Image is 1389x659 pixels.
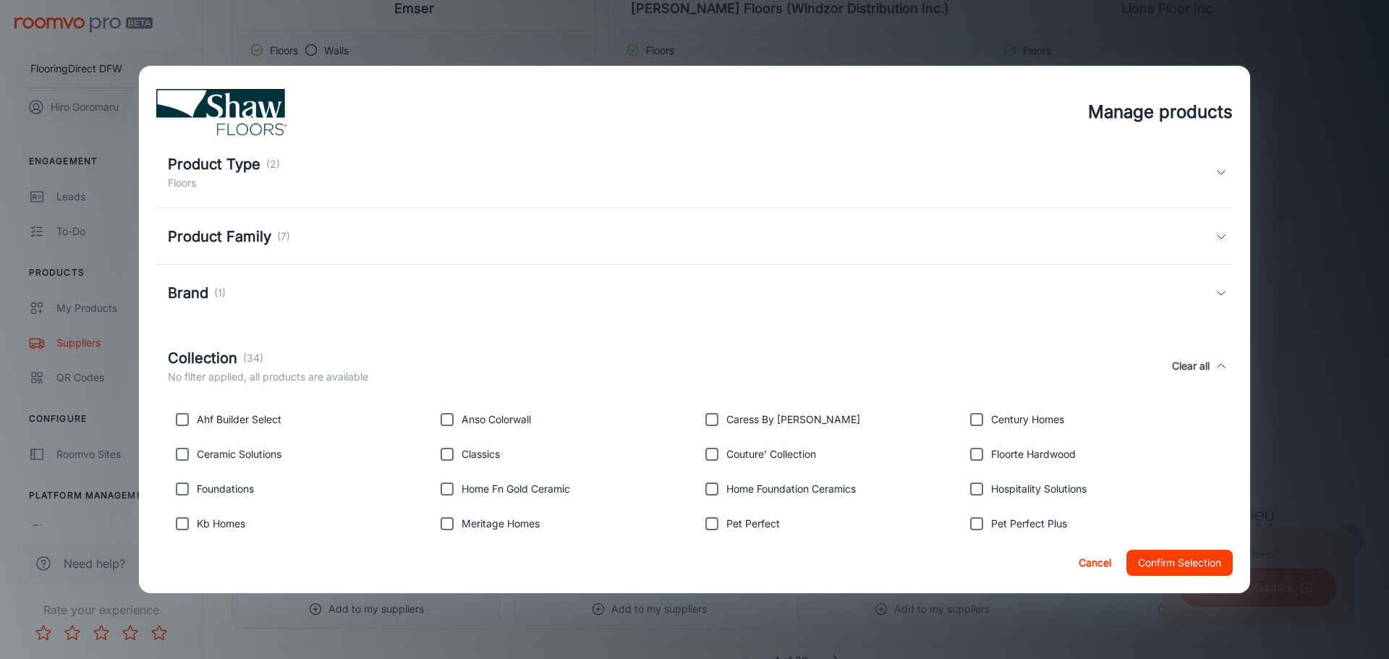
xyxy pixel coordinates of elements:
p: Home Foundation Ceramics [726,481,856,497]
h5: Product Type [168,153,260,175]
p: (2) [266,156,280,172]
p: (7) [277,229,290,245]
p: Floors [168,175,280,191]
p: Floorte Hardwood [991,446,1076,462]
p: Meritage Homes [462,516,540,532]
p: Ceramic Solutions [197,446,281,462]
p: Pet Perfect [726,516,780,532]
button: Confirm Selection [1126,550,1233,576]
button: Clear all [1166,347,1215,385]
p: Classics [462,446,500,462]
p: Ahf Builder Select [197,412,281,428]
div: Product Type(2)Floors [156,136,1233,208]
p: Home Fn Gold Ceramic [462,481,570,497]
div: Brand(1) [156,265,1233,321]
h5: Product Family [168,226,271,247]
p: Pet Perfect Plus [991,516,1067,532]
h5: Brand [168,282,208,304]
img: vendor_logo_square_en-us.png [156,83,286,141]
p: (1) [214,285,226,301]
p: No filter applied, all products are available [168,369,368,385]
p: Century Homes [991,412,1064,428]
p: (34) [243,350,263,366]
p: Caress By [PERSON_NAME] [726,412,860,428]
div: Collection(34)No filter applied, all products are availableClear all [156,333,1233,399]
button: Cancel [1071,550,1118,576]
p: Anso Colorwall [462,412,531,428]
div: Product Family(7) [156,208,1233,265]
h5: Collection [168,347,237,369]
p: Kb Homes [197,516,245,532]
p: Hospitality Solutions [991,481,1087,497]
h4: Manage products [1088,99,1233,125]
p: Couture' Collection [726,446,816,462]
p: Foundations [197,481,254,497]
